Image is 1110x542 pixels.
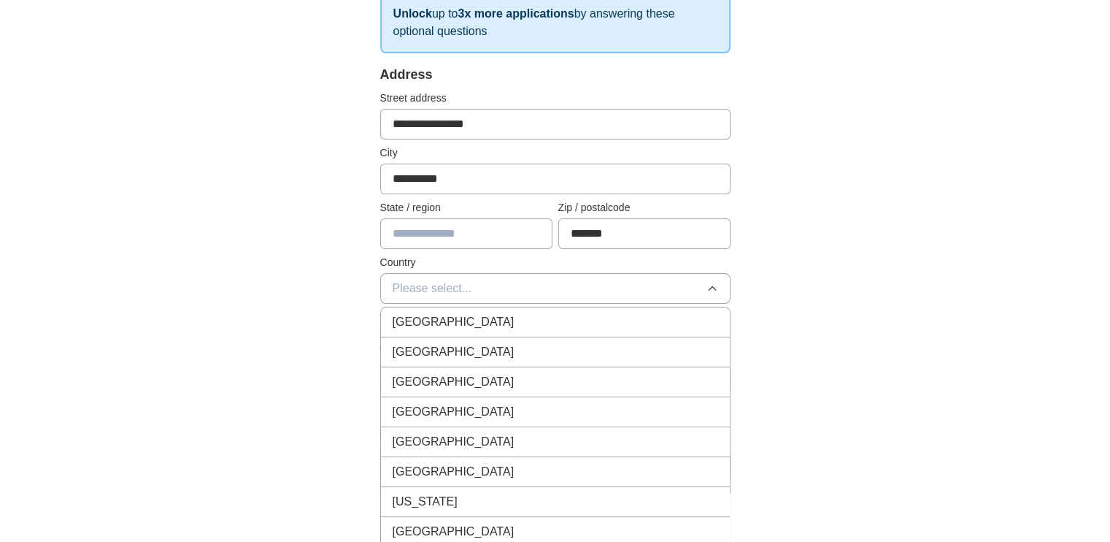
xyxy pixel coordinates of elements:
[380,91,731,106] label: Street address
[393,373,514,391] span: [GEOGRAPHIC_DATA]
[380,200,552,215] label: State / region
[393,523,514,541] span: [GEOGRAPHIC_DATA]
[393,280,472,297] span: Please select...
[393,403,514,421] span: [GEOGRAPHIC_DATA]
[558,200,731,215] label: Zip / postalcode
[393,493,458,511] span: [US_STATE]
[380,145,731,161] label: City
[393,433,514,451] span: [GEOGRAPHIC_DATA]
[380,65,731,85] div: Address
[393,343,514,361] span: [GEOGRAPHIC_DATA]
[393,463,514,481] span: [GEOGRAPHIC_DATA]
[393,7,432,20] strong: Unlock
[380,273,731,304] button: Please select...
[380,255,731,270] label: Country
[458,7,574,20] strong: 3x more applications
[393,313,514,331] span: [GEOGRAPHIC_DATA]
